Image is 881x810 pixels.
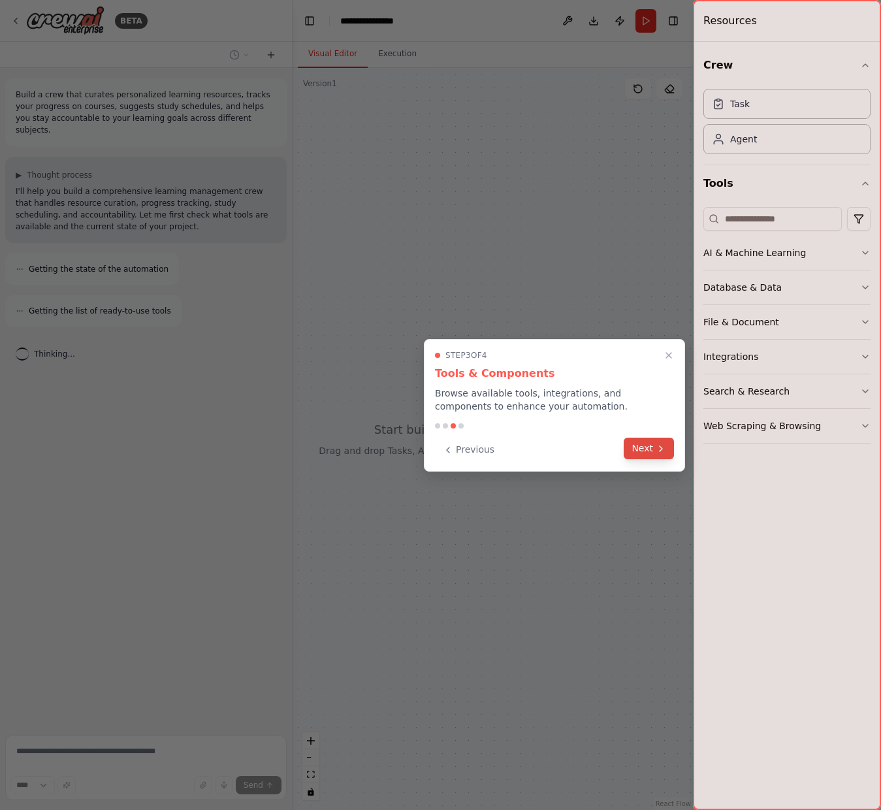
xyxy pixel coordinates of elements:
[435,439,502,461] button: Previous
[435,366,674,381] h3: Tools & Components
[435,387,674,413] p: Browse available tools, integrations, and components to enhance your automation.
[661,348,677,363] button: Close walkthrough
[300,12,319,30] button: Hide left sidebar
[624,438,674,459] button: Next
[445,350,487,361] span: Step 3 of 4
